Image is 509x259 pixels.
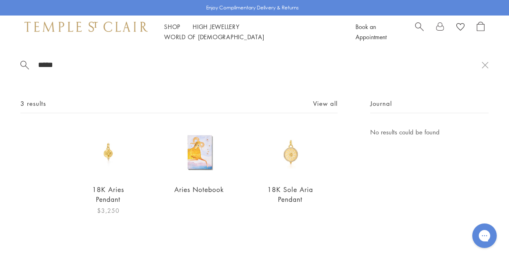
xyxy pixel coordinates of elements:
span: Journal [370,98,392,109]
a: Open Shopping Bag [477,22,485,42]
a: Aries Notebook [174,185,224,194]
span: $3,250 [97,206,120,215]
p: Enjoy Complimentary Delivery & Returns [206,4,299,12]
img: 18K Aries Pendant [83,127,133,177]
a: 18K Aries Pendant [92,185,124,203]
a: Search [415,22,424,42]
img: Aries Notebook [174,127,224,177]
nav: Main navigation [164,22,337,42]
a: Book an Appointment [356,22,387,41]
a: View all [313,99,338,108]
iframe: Gorgias live chat messenger [468,221,501,251]
a: High JewelleryHigh Jewellery [193,22,240,31]
a: ShopShop [164,22,180,31]
a: 18K Sole Aria Pendant [267,185,313,203]
p: No results could be found [370,127,489,137]
img: Temple St. Clair [24,22,148,31]
img: 18K Sole Aria Pendant [265,127,316,177]
a: View Wishlist [456,22,465,34]
span: 3 results [20,98,46,109]
a: World of [DEMOGRAPHIC_DATA]World of [DEMOGRAPHIC_DATA] [164,33,264,41]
